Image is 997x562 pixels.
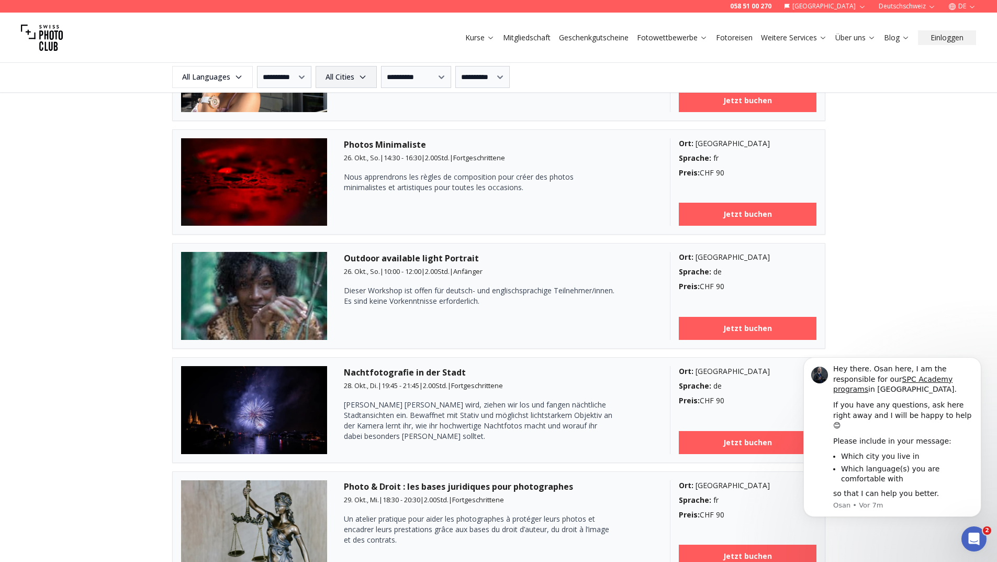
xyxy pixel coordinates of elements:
b: Ort : [679,252,693,262]
button: Fotowettbewerbe [633,30,712,45]
h3: Outdoor available light Portrait [344,252,653,265]
a: Jetzt buchen [679,89,816,112]
span: 19:45 - 21:45 [382,381,419,390]
p: Nous apprendrons les règles de composition pour créer des photos minimalistes et artistiques pour... [344,172,616,193]
b: Jetzt buchen [723,551,772,561]
button: Mitgliedschaft [499,30,555,45]
b: Ort : [679,138,693,148]
span: Fortgeschrittene [453,153,505,162]
button: Geschenkgutscheine [555,30,633,45]
a: Weitere Services [761,32,827,43]
b: Sprache : [679,381,711,391]
span: 2 [983,526,991,535]
b: Preis : [679,510,700,520]
span: 90 [716,168,724,178]
small: | | | [344,381,503,390]
a: Blog [884,32,910,43]
p: Dieser Workshop ist offen für deutsch- und englischsprachige Teilnehmer/innen. Es sind keine Vork... [344,285,616,306]
a: Mitgliedschaft [503,32,551,43]
span: 10:00 - 12:00 [384,267,421,276]
a: Geschenkgutscheine [559,32,629,43]
b: Jetzt buchen [723,95,772,106]
b: Preis : [679,281,700,291]
div: de [679,267,816,277]
button: Blog [880,30,914,45]
span: 26. Okt., So. [344,267,380,276]
b: Sprache : [679,153,711,163]
div: [GEOGRAPHIC_DATA] [679,480,816,491]
b: Jetzt buchen [723,437,772,448]
p: Un atelier pratique pour aider les photographes à protéger leurs photos et encadrer leurs prestat... [344,514,616,545]
p: [PERSON_NAME] [PERSON_NAME] wird, ziehen wir los und fangen nächtliche Stadtansichten ein. Bewaff... [344,400,616,442]
button: Kurse [461,30,499,45]
div: de [679,381,816,391]
span: 29. Okt., Mi. [344,495,379,504]
div: fr [679,495,816,505]
img: Outdoor available light Portrait [181,252,328,340]
span: 2.00 Std. [425,267,450,276]
b: Jetzt buchen [723,323,772,334]
span: All Languages [174,68,251,86]
div: fr [679,153,816,163]
iframe: Intercom notifications Nachricht [788,355,997,557]
iframe: Intercom live chat [961,526,987,552]
b: Sprache : [679,267,711,277]
small: | | | [344,267,483,276]
h3: Photos Minimaliste [344,138,653,151]
span: Fortgeschrittene [451,381,503,390]
span: 28. Okt., Di. [344,381,378,390]
button: Über uns [831,30,880,45]
b: Preis : [679,395,700,405]
div: CHF [679,168,816,178]
a: Fotoreisen [716,32,753,43]
small: | | | [344,153,505,162]
span: All Cities [317,68,375,86]
img: Nachtfotografie in der Stadt [181,366,328,454]
button: All Languages [172,66,253,88]
a: Fotowettbewerbe [637,32,708,43]
a: Kurse [465,32,495,43]
a: Über uns [835,32,876,43]
span: 18:30 - 20:30 [383,495,420,504]
span: 90 [716,281,724,291]
h3: Photo & Droit : les bases juridiques pour photographes [344,480,653,493]
span: 2.00 Std. [424,495,449,504]
span: Anfänger [453,267,483,276]
button: Fotoreisen [712,30,757,45]
b: Ort : [679,366,693,376]
button: Weitere Services [757,30,831,45]
img: Photos Minimaliste [181,138,328,226]
div: [GEOGRAPHIC_DATA] [679,138,816,149]
small: | | | [344,495,504,504]
span: 90 [716,510,724,520]
b: Sprache : [679,495,711,505]
span: Fortgeschrittene [452,495,504,504]
b: Jetzt buchen [723,209,772,219]
div: [GEOGRAPHIC_DATA] [679,252,816,262]
span: 14:30 - 16:30 [384,153,421,162]
div: CHF [679,395,816,406]
span: 2.00 Std. [425,153,450,162]
button: Einloggen [918,30,976,45]
div: [GEOGRAPHIC_DATA] [679,366,816,377]
img: Swiss photo club [21,17,63,59]
a: Jetzt buchen [679,317,816,340]
span: 2.00 Std. [423,381,447,390]
b: Preis : [679,168,700,178]
h3: Nachtfotografie in der Stadt [344,366,653,379]
b: Ort : [679,480,693,490]
span: 90 [716,395,724,405]
a: Jetzt buchen [679,431,816,454]
div: CHF [679,281,816,292]
button: All Cities [316,66,377,88]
